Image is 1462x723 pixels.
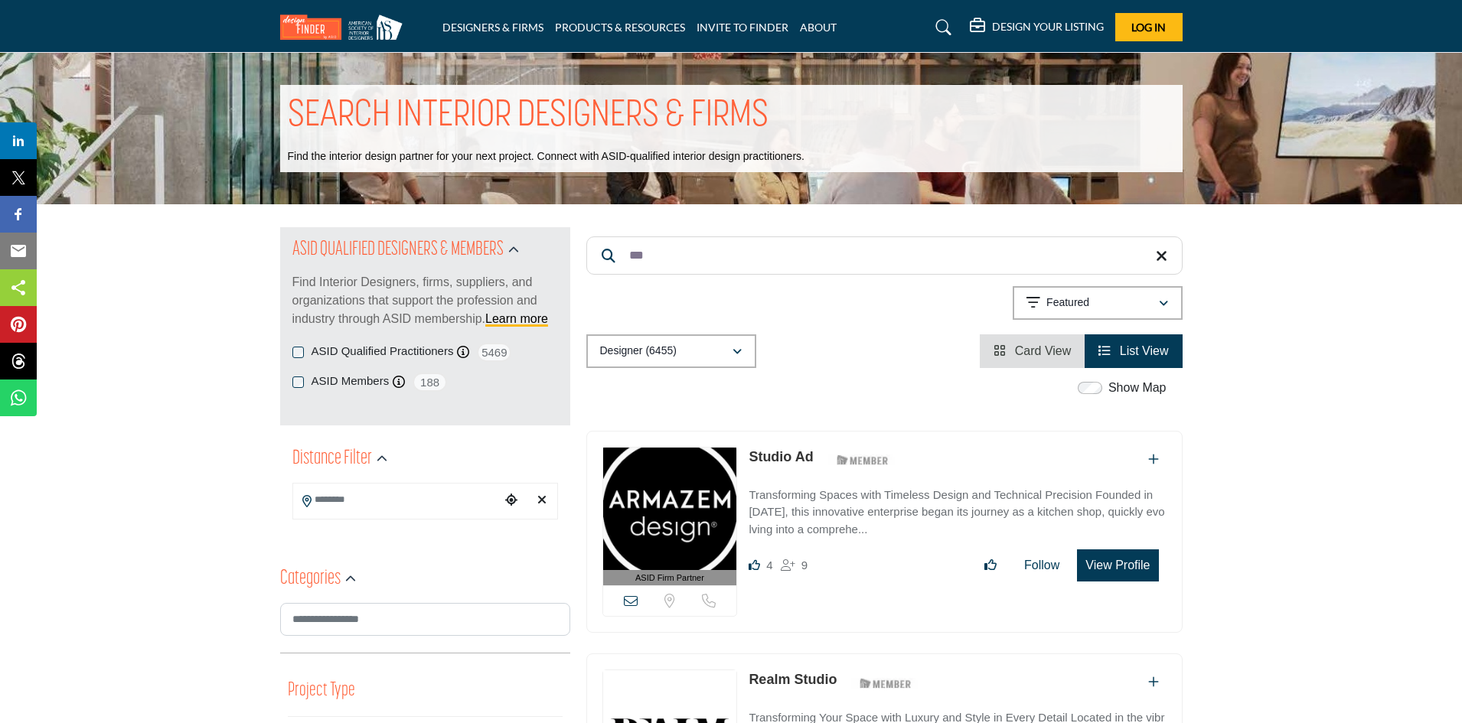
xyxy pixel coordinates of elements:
h2: ASID QUALIFIED DESIGNERS & MEMBERS [292,236,504,264]
img: ASID Members Badge Icon [851,673,920,692]
h1: SEARCH INTERIOR DESIGNERS & FIRMS [288,93,769,140]
input: ASID Qualified Practitioners checkbox [292,347,304,358]
p: Featured [1046,295,1089,311]
label: ASID Qualified Practitioners [312,343,454,360]
button: Designer (6455) [586,334,756,368]
p: Designer (6455) [600,344,677,359]
a: View List [1098,344,1168,357]
a: INVITE TO FINDER [697,21,788,34]
a: Search [921,15,961,40]
button: Follow [1014,550,1069,581]
span: 188 [413,373,447,392]
h2: Distance Filter [292,445,372,473]
li: Card View [980,334,1085,368]
button: Project Type [288,676,355,705]
a: Studio Ad [749,449,813,464]
input: Search Keyword [586,236,1183,275]
span: 4 [766,559,772,572]
div: Followers [781,556,808,575]
a: Learn more [485,312,548,325]
button: Featured [1013,286,1183,320]
p: Find Interior Designers, firms, suppliers, and organizations that support the profession and indu... [292,273,558,328]
input: ASID Members checkbox [292,376,304,388]
p: Find the interior design partner for your next project. Connect with ASID-qualified interior desi... [288,149,804,164]
li: List View [1085,334,1182,368]
a: View Card [994,344,1071,357]
button: Like listing [974,550,1007,581]
button: Log In [1115,13,1183,41]
input: Search Location [293,485,500,515]
img: Studio Ad [603,448,737,570]
a: PRODUCTS & RESOURCES [555,21,685,34]
a: Add To List [1148,453,1159,466]
div: DESIGN YOUR LISTING [970,18,1104,37]
span: 9 [801,559,808,572]
label: Show Map [1108,379,1167,397]
span: List View [1120,344,1169,357]
input: Search Category [280,603,570,636]
span: 5469 [477,343,511,362]
p: Realm Studio [749,669,837,690]
p: Transforming Spaces with Timeless Design and Technical Precision Founded in [DATE], this innovati... [749,487,1166,539]
label: ASID Members [312,373,390,390]
span: ASID Firm Partner [635,572,704,585]
div: Choose your current location [500,484,523,517]
p: Studio Ad [749,447,813,467]
i: Likes [749,559,760,571]
h5: DESIGN YOUR LISTING [992,20,1104,34]
a: Add To List [1148,676,1159,689]
span: Log In [1131,21,1166,34]
a: Transforming Spaces with Timeless Design and Technical Precision Founded in [DATE], this innovati... [749,477,1166,539]
img: ASID Members Badge Icon [828,451,897,470]
span: Card View [1015,344,1072,357]
a: DESIGNERS & FIRMS [442,21,543,34]
button: View Profile [1077,549,1158,581]
div: Clear search location [530,484,553,517]
a: Realm Studio [749,672,837,687]
a: ABOUT [800,21,837,34]
h2: Categories [280,565,341,593]
img: Site Logo [280,15,410,40]
a: ASID Firm Partner [603,448,737,586]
